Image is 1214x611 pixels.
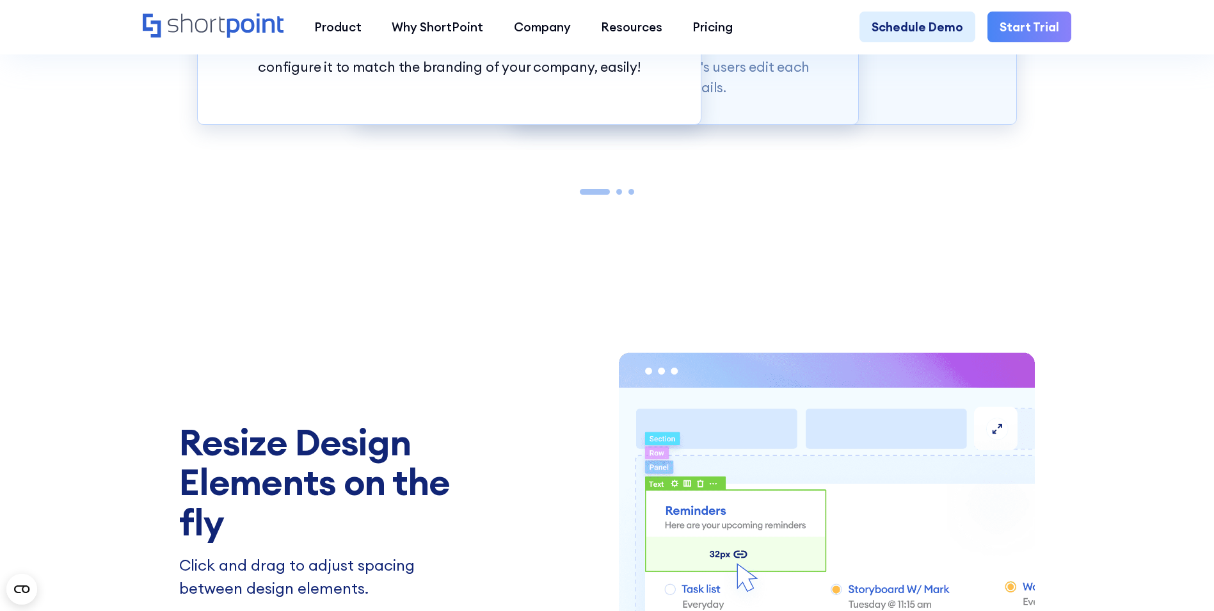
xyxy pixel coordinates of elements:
h3: Resize Design Elements on the fly [179,422,470,542]
a: Home [143,13,284,40]
iframe: Chat Widget [984,462,1214,611]
a: Schedule Demo [859,12,975,42]
a: Why ShortPoint [377,12,499,42]
p: Click and drag to adjust spacing between design elements. [179,554,470,599]
div: Why ShortPoint [392,18,483,36]
a: Start Trial [987,12,1071,42]
div: Resources [601,18,662,36]
div: Pricing [692,18,733,36]
button: Open CMP widget [6,574,37,605]
div: Company [514,18,571,36]
div: Chatwidget [984,462,1214,611]
a: Pricing [678,12,748,42]
a: Product [299,12,376,42]
div: Product [314,18,362,36]
a: Company [499,12,586,42]
a: Resources [586,12,677,42]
